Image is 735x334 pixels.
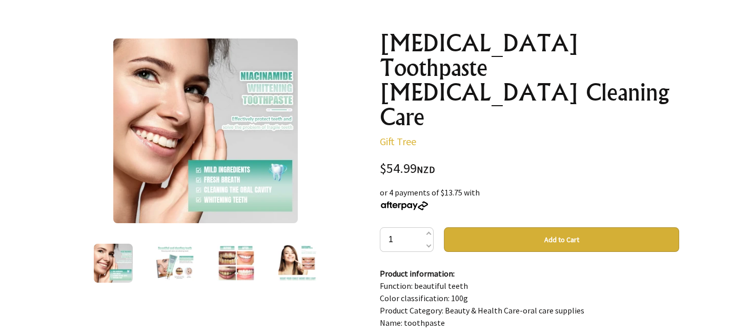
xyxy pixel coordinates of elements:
img: Nicotinamide Toothpaste Whitening Cleaning Care [217,244,256,283]
p: Function: beautiful teeth Color classification: 100g Product Category: Beauty & Health Care-oral ... [380,267,679,329]
div: $54.99 [380,162,679,176]
a: Gift Tree [380,135,416,148]
img: Afterpay [380,201,429,210]
span: NZD [417,164,435,175]
img: Nicotinamide Toothpaste Whitening Cleaning Care [155,244,194,283]
img: Nicotinamide Toothpaste Whitening Cleaning Care [94,244,133,283]
img: Nicotinamide Toothpaste Whitening Cleaning Care [278,244,317,283]
img: Nicotinamide Toothpaste Whitening Cleaning Care [113,38,298,223]
h1: [MEDICAL_DATA] Toothpaste [MEDICAL_DATA] Cleaning Care [380,31,679,129]
div: or 4 payments of $13.75 with [380,186,679,211]
button: Add to Cart [444,227,679,252]
strong: Product information: [380,268,455,279]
